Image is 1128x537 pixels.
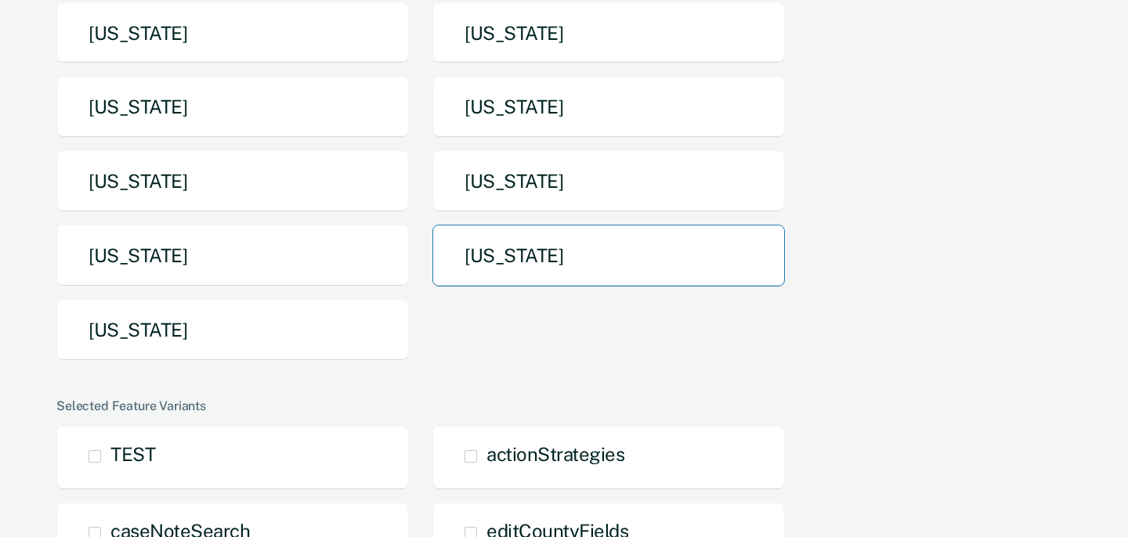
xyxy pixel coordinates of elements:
button: [US_STATE] [432,2,785,64]
button: [US_STATE] [432,150,785,212]
button: [US_STATE] [56,2,409,64]
button: [US_STATE] [432,225,785,287]
button: [US_STATE] [56,225,409,287]
button: [US_STATE] [432,76,785,138]
button: [US_STATE] [56,150,409,212]
span: actionStrategies [486,443,624,465]
div: Selected Feature Variants [56,398,1065,413]
button: [US_STATE] [56,76,409,138]
button: [US_STATE] [56,299,409,361]
span: TEST [110,443,155,465]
